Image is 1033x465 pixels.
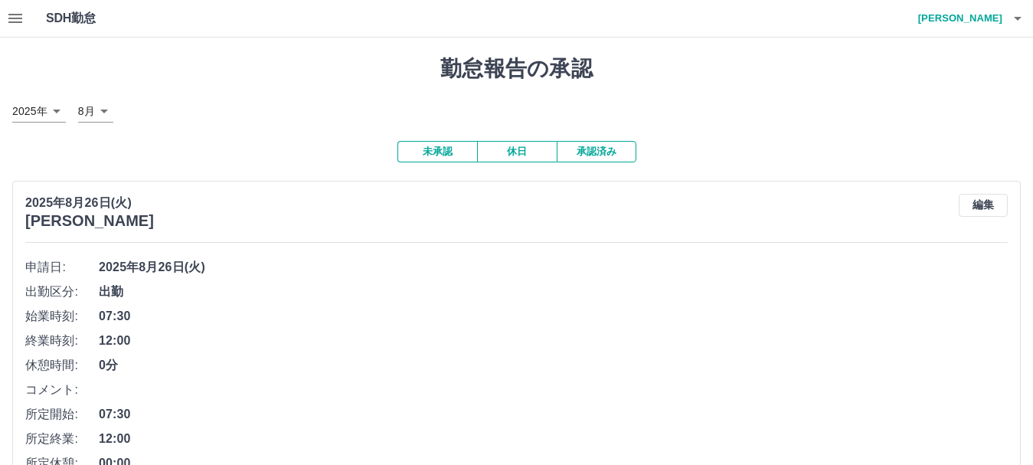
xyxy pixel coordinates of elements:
[99,332,1008,350] span: 12:00
[78,100,113,123] div: 8月
[25,258,99,277] span: 申請日:
[99,405,1008,424] span: 07:30
[25,212,154,230] h3: [PERSON_NAME]
[99,307,1008,326] span: 07:30
[397,141,477,162] button: 未承認
[99,356,1008,375] span: 0分
[25,307,99,326] span: 始業時刻:
[25,283,99,301] span: 出勤区分:
[25,430,99,448] span: 所定終業:
[99,283,1008,301] span: 出勤
[25,332,99,350] span: 終業時刻:
[25,381,99,399] span: コメント:
[477,141,557,162] button: 休日
[25,405,99,424] span: 所定開始:
[99,258,1008,277] span: 2025年8月26日(火)
[959,194,1008,217] button: 編集
[557,141,636,162] button: 承認済み
[25,356,99,375] span: 休憩時間:
[12,100,66,123] div: 2025年
[12,56,1021,82] h1: 勤怠報告の承認
[99,430,1008,448] span: 12:00
[25,194,154,212] p: 2025年8月26日(火)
